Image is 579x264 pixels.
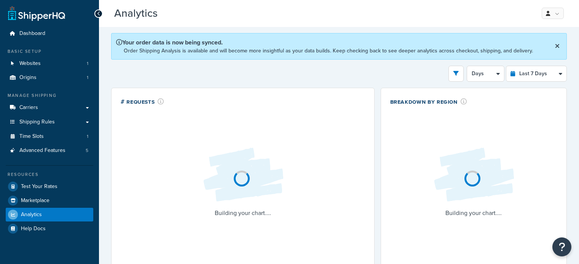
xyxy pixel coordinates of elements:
[6,48,93,55] div: Basic Setup
[19,119,55,125] span: Shipping Rules
[6,222,93,236] a: Help Docs
[87,133,88,140] span: 1
[21,183,57,190] span: Test Your Rates
[19,133,44,140] span: Time Slots
[160,10,185,19] span: Beta
[197,142,289,208] img: Loading...
[6,57,93,71] li: Websites
[19,104,38,111] span: Carriers
[6,180,93,193] a: Test Your Rates
[6,130,93,144] li: Time Slots
[6,71,93,85] a: Origins1
[19,60,41,67] span: Websites
[6,130,93,144] a: Time Slots1
[6,208,93,221] a: Analytics
[21,212,42,218] span: Analytics
[6,27,93,41] a: Dashboard
[6,57,93,71] a: Websites1
[390,97,467,106] div: Breakdown by Region
[21,198,49,204] span: Marketplace
[19,147,65,154] span: Advanced Features
[6,171,93,178] div: Resources
[86,147,88,154] span: 5
[197,208,289,218] p: Building your chart....
[19,30,45,37] span: Dashboard
[6,194,93,207] a: Marketplace
[21,226,46,232] span: Help Docs
[114,8,529,19] h3: Analytics
[428,142,519,208] img: Loading...
[121,97,164,106] div: # Requests
[19,74,37,81] span: Origins
[6,144,93,158] a: Advanced Features5
[6,101,93,115] a: Carriers
[87,60,88,67] span: 1
[124,47,533,55] p: Order Shipping Analysis is available and will become more insightful as your data builds. Keep ch...
[6,71,93,85] li: Origins
[448,66,464,82] button: open filter drawer
[116,38,533,47] p: Your order data is now being synced.
[6,144,93,158] li: Advanced Features
[552,237,571,256] button: Open Resource Center
[87,74,88,81] span: 1
[6,115,93,129] a: Shipping Rules
[6,92,93,99] div: Manage Shipping
[428,208,519,218] p: Building your chart....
